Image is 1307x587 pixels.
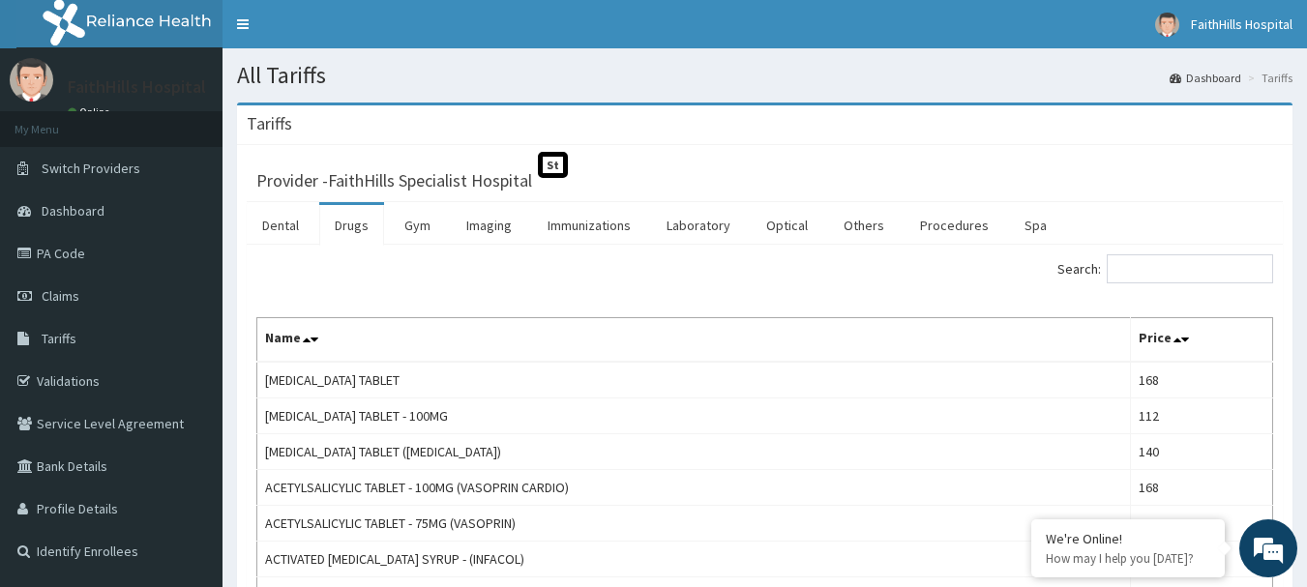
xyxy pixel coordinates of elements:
[538,152,568,178] span: St
[1191,15,1292,33] span: FaithHills Hospital
[247,115,292,132] h3: Tariffs
[42,160,140,177] span: Switch Providers
[1130,434,1272,470] td: 140
[319,205,384,246] a: Drugs
[101,108,325,133] div: Chat with us now
[1130,470,1272,506] td: 168
[1130,318,1272,363] th: Price
[256,172,532,190] h3: Provider - FaithHills Specialist Hospital
[451,205,527,246] a: Imaging
[257,398,1131,434] td: [MEDICAL_DATA] TABLET - 100MG
[828,205,900,246] a: Others
[257,362,1131,398] td: [MEDICAL_DATA] TABLET
[42,202,104,220] span: Dashboard
[651,205,746,246] a: Laboratory
[751,205,823,246] a: Optical
[1057,254,1273,283] label: Search:
[1130,398,1272,434] td: 112
[237,63,1292,88] h1: All Tariffs
[42,287,79,305] span: Claims
[257,318,1131,363] th: Name
[68,105,114,119] a: Online
[905,205,1004,246] a: Procedures
[257,506,1131,542] td: ACETYLSALICYLIC TABLET - 75MG (VASOPRIN)
[36,97,78,145] img: d_794563401_company_1708531726252_794563401
[317,10,364,56] div: Minimize live chat window
[257,434,1131,470] td: [MEDICAL_DATA] TABLET ([MEDICAL_DATA])
[1155,13,1179,37] img: User Image
[257,470,1131,506] td: ACETYLSALICYLIC TABLET - 100MG (VASOPRIN CARDIO)
[112,172,267,367] span: We're online!
[1009,205,1062,246] a: Spa
[532,205,646,246] a: Immunizations
[1046,530,1210,547] div: We're Online!
[42,330,76,347] span: Tariffs
[1130,506,1272,542] td: 16.80
[1130,362,1272,398] td: 168
[1243,70,1292,86] li: Tariffs
[10,386,369,454] textarea: Type your message and hit 'Enter'
[1046,550,1210,567] p: How may I help you today?
[1107,254,1273,283] input: Search:
[389,205,446,246] a: Gym
[1170,70,1241,86] a: Dashboard
[10,58,53,102] img: User Image
[68,78,206,96] p: FaithHills Hospital
[257,542,1131,577] td: ACTIVATED [MEDICAL_DATA] SYRUP - (INFACOL)
[247,205,314,246] a: Dental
